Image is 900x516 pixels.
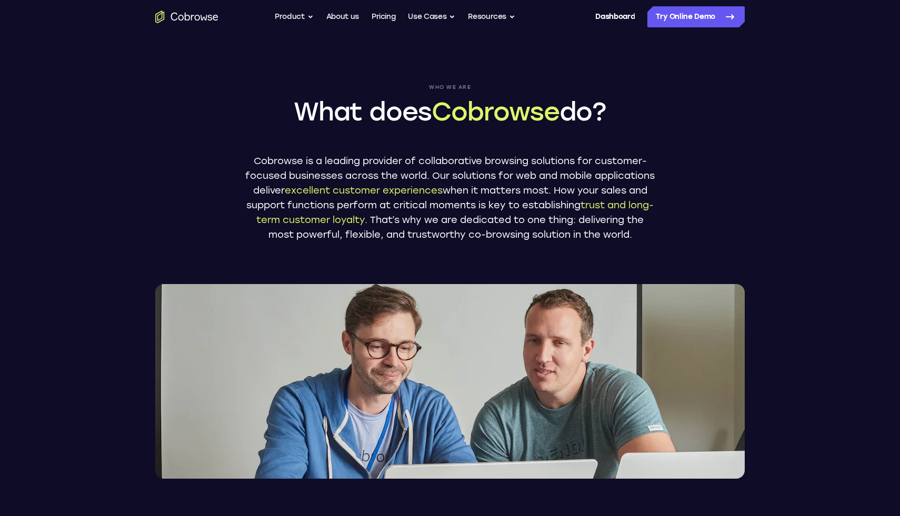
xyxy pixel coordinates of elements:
[245,95,655,128] h1: What does do?
[245,154,655,242] p: Cobrowse is a leading provider of collaborative browsing solutions for customer-focused businesse...
[408,6,455,27] button: Use Cases
[595,6,635,27] a: Dashboard
[155,284,745,479] img: Two Cobrowse software developers, João and Ross, working on their computers
[275,6,314,27] button: Product
[647,6,745,27] a: Try Online Demo
[468,6,515,27] button: Resources
[285,185,443,196] span: excellent customer experiences
[326,6,359,27] a: About us
[245,84,655,90] span: Who we are
[432,96,559,127] span: Cobrowse
[155,11,218,23] a: Go to the home page
[372,6,396,27] a: Pricing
